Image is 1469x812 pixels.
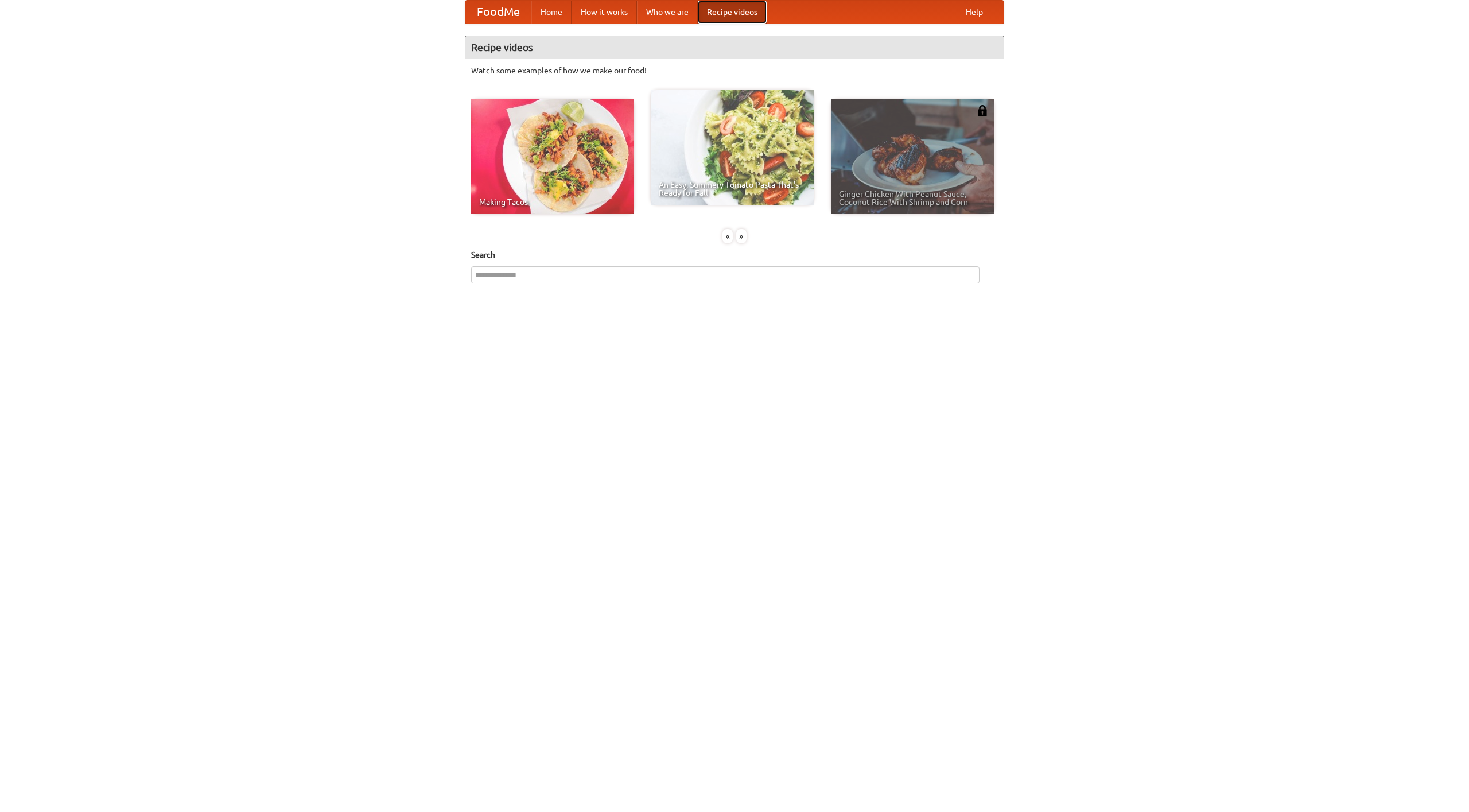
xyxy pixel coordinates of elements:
h4: Recipe videos [465,36,1004,59]
div: » [736,229,747,243]
p: Watch some examples of how we make our food! [471,65,998,76]
span: Making Tacos [479,198,626,206]
img: 483408.png [977,105,988,116]
a: How it works [572,1,637,24]
a: Home [531,1,572,24]
a: An Easy, Summery Tomato Pasta That's Ready for Fall [651,90,814,205]
span: An Easy, Summery Tomato Pasta That's Ready for Fall [659,181,806,197]
div: « [722,229,733,243]
a: Help [957,1,992,24]
a: FoodMe [465,1,531,24]
h5: Search [471,249,998,261]
a: Making Tacos [471,99,634,214]
a: Recipe videos [698,1,767,24]
a: Who we are [637,1,698,24]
